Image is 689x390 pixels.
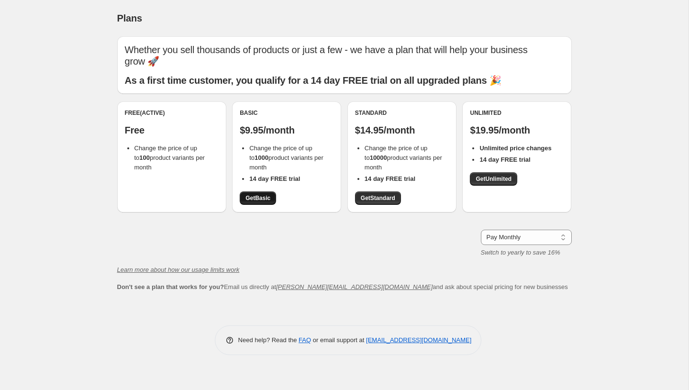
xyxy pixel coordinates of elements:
a: [EMAIL_ADDRESS][DOMAIN_NAME] [366,336,471,344]
b: 14 day FREE trial [249,175,300,182]
span: Need help? Read the [238,336,299,344]
b: 100 [139,154,150,161]
a: Learn more about how our usage limits work [117,266,240,273]
div: Basic [240,109,333,117]
span: or email support at [311,336,366,344]
span: Get Basic [245,194,270,202]
a: GetUnlimited [470,172,517,186]
span: Get Standard [361,194,395,202]
p: Free [125,124,219,136]
span: Plans [117,13,142,23]
b: Don't see a plan that works for you? [117,283,224,290]
a: FAQ [299,336,311,344]
p: $14.95/month [355,124,449,136]
a: [PERSON_NAME][EMAIL_ADDRESS][DOMAIN_NAME] [276,283,433,290]
b: 1000 [255,154,268,161]
span: Change the price of up to product variants per month [365,145,442,171]
div: Standard [355,109,449,117]
div: Free (Active) [125,109,219,117]
b: 10000 [370,154,387,161]
span: Change the price of up to product variants per month [134,145,205,171]
a: GetBasic [240,191,276,205]
b: As a first time customer, you qualify for a 14 day FREE trial on all upgraded plans 🎉 [125,75,501,86]
span: Get Unlimited [476,175,511,183]
span: Change the price of up to product variants per month [249,145,323,171]
a: GetStandard [355,191,401,205]
p: $9.95/month [240,124,333,136]
p: Whether you sell thousands of products or just a few - we have a plan that will help your busines... [125,44,564,67]
div: Unlimited [470,109,564,117]
b: 14 day FREE trial [479,156,530,163]
span: Email us directly at and ask about special pricing for new businesses [117,283,568,290]
b: Unlimited price changes [479,145,551,152]
p: $19.95/month [470,124,564,136]
b: 14 day FREE trial [365,175,415,182]
i: Switch to yearly to save 16% [481,249,560,256]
